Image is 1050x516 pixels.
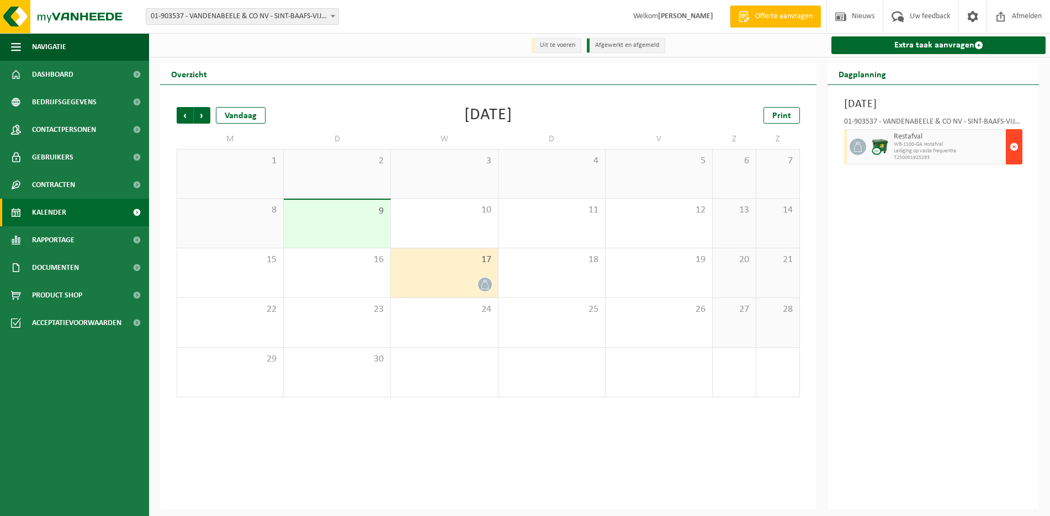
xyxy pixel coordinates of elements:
[658,12,713,20] strong: [PERSON_NAME]
[32,33,66,61] span: Navigatie
[504,204,600,216] span: 11
[194,107,210,124] span: Volgende
[611,254,707,266] span: 19
[532,38,581,53] li: Uit te voeren
[32,116,96,143] span: Contactpersonen
[183,204,278,216] span: 8
[763,107,800,124] a: Print
[587,38,665,53] li: Afgewerkt en afgemeld
[831,36,1046,54] a: Extra taak aanvragen
[464,107,512,124] div: [DATE]
[32,226,75,254] span: Rapportage
[762,155,794,167] span: 7
[183,155,278,167] span: 1
[284,129,391,149] td: D
[894,155,1003,161] span: T250001925293
[396,254,492,266] span: 17
[391,129,498,149] td: W
[894,132,1003,141] span: Restafval
[772,111,791,120] span: Print
[216,107,266,124] div: Vandaag
[611,155,707,167] span: 5
[289,254,385,266] span: 16
[756,129,800,149] td: Z
[396,304,492,316] span: 24
[894,141,1003,148] span: WB-1100-GA restafval
[183,353,278,365] span: 29
[289,353,385,365] span: 30
[718,155,750,167] span: 6
[730,6,821,28] a: Offerte aanvragen
[32,61,73,88] span: Dashboard
[894,148,1003,155] span: Lediging op vaste frequentie
[611,304,707,316] span: 26
[844,118,1022,129] div: 01-903537 - VANDENABEELE & CO NV - SINT-BAAFS-VIJVE
[606,129,713,149] td: V
[872,139,888,155] img: WB-1100-CU
[160,63,218,84] h2: Overzicht
[32,309,121,337] span: Acceptatievoorwaarden
[183,254,278,266] span: 15
[504,254,600,266] span: 18
[762,254,794,266] span: 21
[32,171,75,199] span: Contracten
[762,304,794,316] span: 28
[32,254,79,281] span: Documenten
[177,107,193,124] span: Vorige
[289,155,385,167] span: 2
[32,281,82,309] span: Product Shop
[752,11,815,22] span: Offerte aanvragen
[713,129,756,149] td: Z
[718,254,750,266] span: 20
[828,63,897,84] h2: Dagplanning
[32,199,66,226] span: Kalender
[611,204,707,216] span: 12
[289,304,385,316] span: 23
[177,129,284,149] td: M
[183,304,278,316] span: 22
[289,205,385,217] span: 9
[146,8,339,25] span: 01-903537 - VANDENABEELE & CO NV - SINT-BAAFS-VIJVE
[32,88,97,116] span: Bedrijfsgegevens
[504,304,600,316] span: 25
[718,204,750,216] span: 13
[844,96,1022,113] h3: [DATE]
[32,143,73,171] span: Gebruikers
[396,155,492,167] span: 3
[396,204,492,216] span: 10
[499,129,606,149] td: D
[504,155,600,167] span: 4
[762,204,794,216] span: 14
[718,304,750,316] span: 27
[146,9,338,24] span: 01-903537 - VANDENABEELE & CO NV - SINT-BAAFS-VIJVE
